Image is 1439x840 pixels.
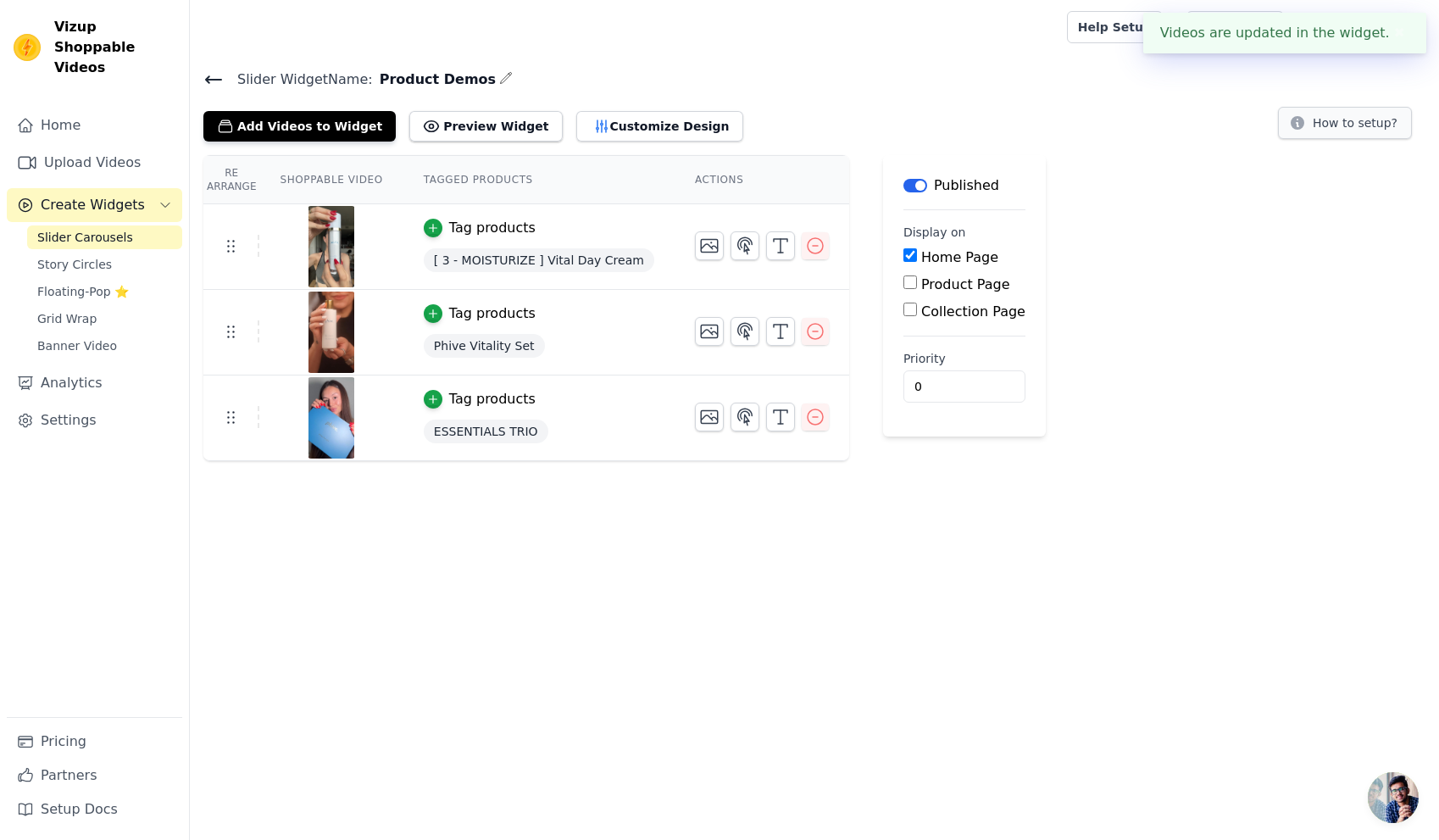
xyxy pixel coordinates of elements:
[424,303,536,324] button: Tag products
[54,17,175,78] span: Vizup Shoppable Videos
[27,225,182,249] a: Slider Carousels
[1297,12,1425,42] button: P Phive Skincare
[1278,119,1412,135] a: How to setup?
[1325,12,1425,42] p: Phive Skincare
[921,276,1010,292] label: Product Page
[37,283,129,300] span: Floating-Pop ⭐
[259,156,403,204] th: Shoppable Video
[14,34,41,61] img: Vizup
[7,146,182,180] a: Upload Videos
[903,350,1025,367] label: Priority
[1368,772,1419,823] a: Open chat
[27,334,182,358] a: Banner Video
[37,229,133,246] span: Slider Carousels
[7,108,182,142] a: Home
[695,317,724,346] button: Change Thumbnail
[576,111,743,142] button: Customize Design
[203,156,259,204] th: Re Arrange
[403,156,675,204] th: Tagged Products
[27,253,182,276] a: Story Circles
[1067,11,1163,43] a: Help Setup
[921,303,1025,320] label: Collection Page
[1186,11,1284,43] a: Book Demo
[7,793,182,826] a: Setup Docs
[27,307,182,331] a: Grid Wrap
[41,195,145,215] span: Create Widgets
[7,725,182,759] a: Pricing
[308,206,355,287] img: reel-preview-1ekxfb-xw.myshopify.com-3656526788140136245_58873730697.jpeg
[424,218,536,238] button: Tag products
[308,377,355,459] img: reel-preview-1ekxfb-xw.myshopify.com-3687717085203504029_58873730697.jpeg
[424,248,654,272] span: [ 3 - MOISTURIZE ] Vital Day Cream
[424,389,536,409] button: Tag products
[424,334,545,358] span: Phive Vitality Set
[7,759,182,793] a: Partners
[37,310,97,327] span: Grid Wrap
[308,292,355,373] img: reel-preview-1ekxfb-xw.myshopify.com-3677495221659477056_58873730697.jpeg
[7,366,182,400] a: Analytics
[1278,107,1412,139] button: How to setup?
[7,188,182,222] button: Create Widgets
[37,337,117,354] span: Banner Video
[449,218,536,238] div: Tag products
[934,175,999,196] p: Published
[1143,13,1426,53] div: Videos are updated in the widget.
[1390,23,1409,43] button: Close
[499,68,513,91] div: Edit Name
[409,111,562,142] button: Preview Widget
[27,280,182,303] a: Floating-Pop ⭐
[449,389,536,409] div: Tag products
[921,249,998,265] label: Home Page
[7,403,182,437] a: Settings
[203,111,396,142] button: Add Videos to Widget
[449,303,536,324] div: Tag products
[37,256,112,273] span: Story Circles
[373,70,496,90] span: Product Demos
[903,224,966,241] legend: Display on
[424,420,548,443] span: ESSENTIALS TRIO
[675,156,849,204] th: Actions
[695,231,724,260] button: Change Thumbnail
[695,403,724,431] button: Change Thumbnail
[224,70,373,90] span: Slider Widget Name:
